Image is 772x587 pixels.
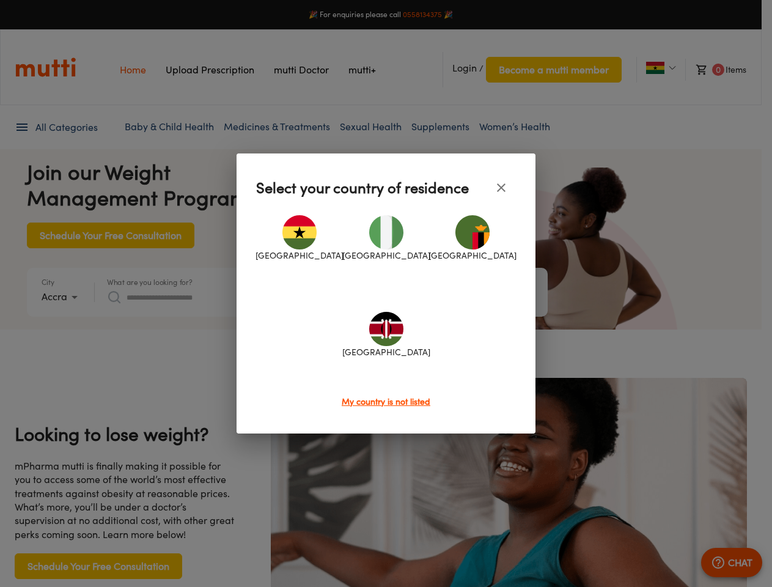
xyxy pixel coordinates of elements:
img: Kenya [369,312,403,346]
p: Select your country of residence [256,177,469,199]
span: My country is not listed [342,396,430,407]
img: Zambia [455,215,490,249]
div: [GEOGRAPHIC_DATA] [343,299,430,371]
div: [GEOGRAPHIC_DATA] [343,202,430,275]
div: [GEOGRAPHIC_DATA] [429,202,516,275]
div: [GEOGRAPHIC_DATA] [256,202,343,275]
img: Ghana [282,215,317,249]
button: close [487,173,516,202]
img: Nigeria [369,215,403,249]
